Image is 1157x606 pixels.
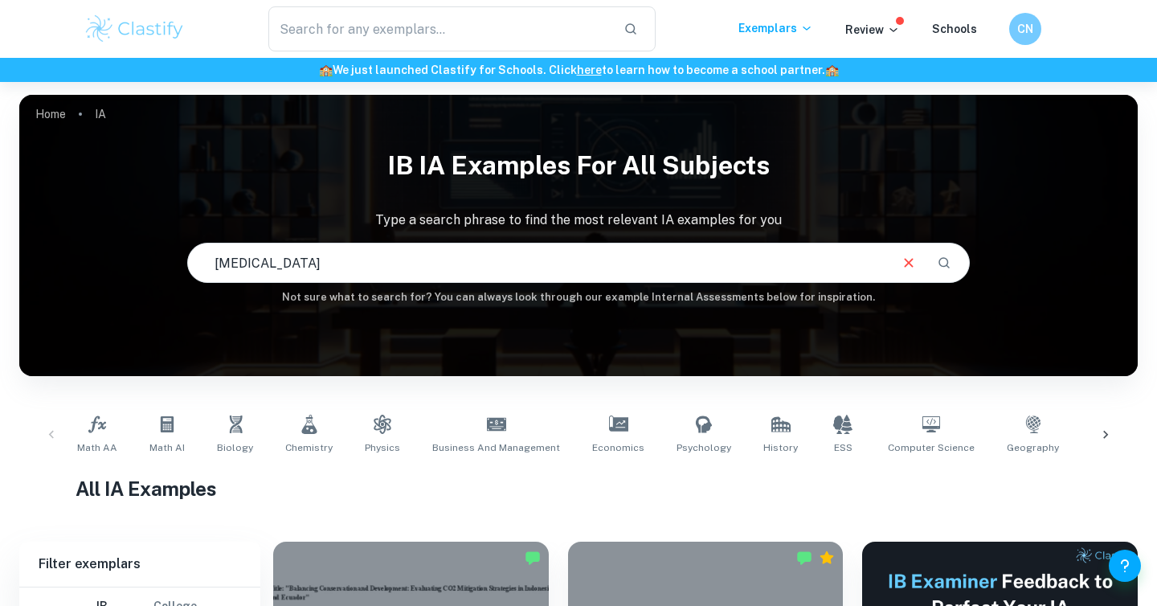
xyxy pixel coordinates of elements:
button: Help and Feedback [1109,550,1141,582]
span: Biology [217,440,253,455]
p: IA [95,105,106,123]
input: Search for any exemplars... [268,6,611,51]
span: Physics [365,440,400,455]
img: Clastify logo [84,13,186,45]
span: Economics [592,440,644,455]
span: Chemistry [285,440,333,455]
h1: All IA Examples [76,474,1082,503]
h6: CN [1016,20,1035,38]
input: E.g. player arrangements, enthalpy of combustion, analysis of a big city... [188,240,887,285]
h1: IB IA examples for all subjects [19,140,1138,191]
span: Computer Science [888,440,975,455]
p: Review [845,21,900,39]
span: 🏫 [825,63,839,76]
h6: Filter exemplars [19,542,260,587]
img: Marked [525,550,541,566]
span: Math AI [149,440,185,455]
button: Clear [893,248,924,278]
a: here [577,63,602,76]
span: 🏫 [319,63,333,76]
span: Geography [1007,440,1059,455]
button: Search [930,249,958,276]
a: Schools [932,23,977,35]
p: Exemplars [738,19,813,37]
h6: Not sure what to search for? You can always look through our example Internal Assessments below f... [19,289,1138,305]
img: Marked [796,550,812,566]
span: History [763,440,798,455]
button: CN [1009,13,1041,45]
span: Business and Management [432,440,560,455]
span: Psychology [677,440,731,455]
p: Type a search phrase to find the most relevant IA examples for you [19,211,1138,230]
div: Premium [819,550,835,566]
h6: We just launched Clastify for Schools. Click to learn how to become a school partner. [3,61,1154,79]
a: Home [35,103,66,125]
span: ESS [834,440,852,455]
span: Math AA [77,440,117,455]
